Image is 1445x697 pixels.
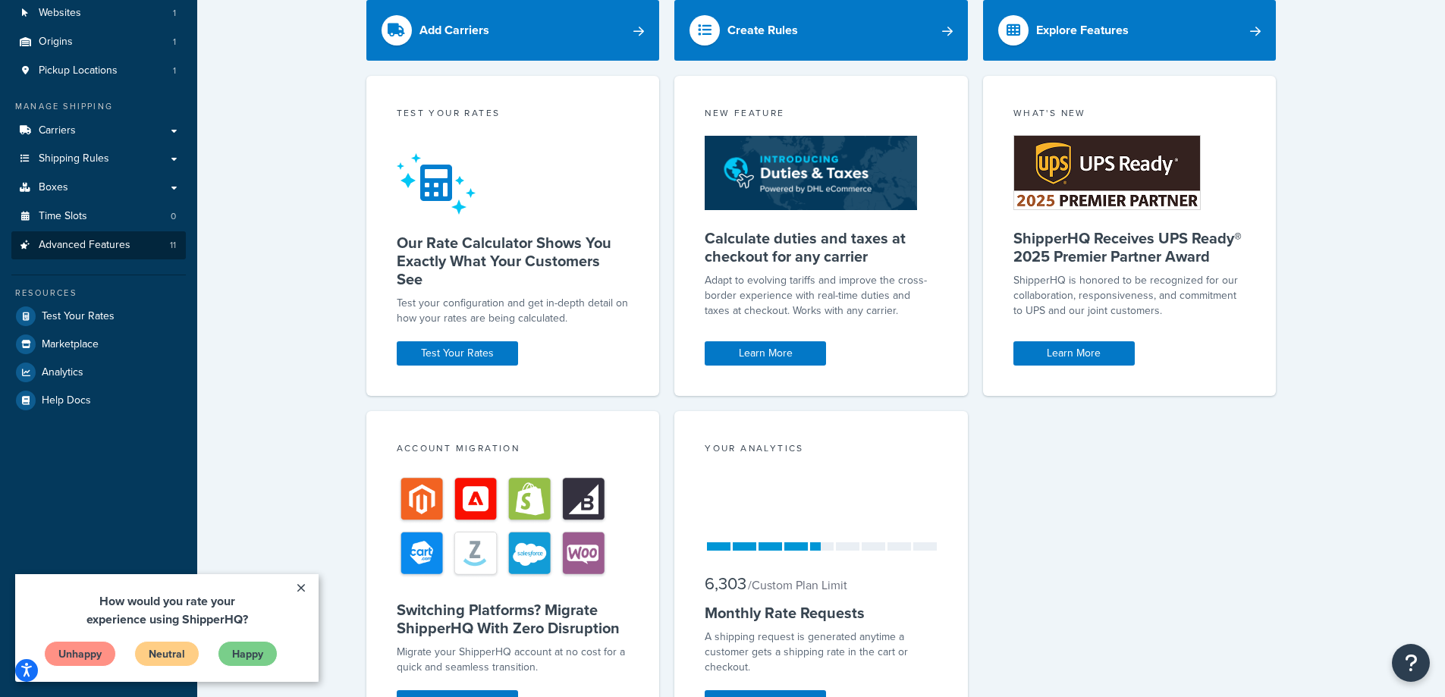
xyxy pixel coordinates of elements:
span: 1 [173,7,176,20]
button: Open Resource Center [1392,644,1430,682]
span: Websites [39,7,81,20]
a: Time Slots0 [11,203,186,231]
span: Analytics [42,366,83,379]
span: Advanced Features [39,239,130,252]
div: Migrate your ShipperHQ account at no cost for a quick and seamless transition. [397,645,630,675]
a: Analytics [11,359,186,386]
div: What's New [1013,106,1246,124]
span: 1 [173,36,176,49]
h5: Monthly Rate Requests [705,604,938,622]
div: Account Migration [397,441,630,459]
span: Test Your Rates [42,310,115,323]
span: 1 [173,64,176,77]
span: Time Slots [39,210,87,223]
div: Resources [11,287,186,300]
p: Adapt to evolving tariffs and improve the cross-border experience with real-time duties and taxes... [705,273,938,319]
span: Help Docs [42,394,91,407]
li: Origins [11,28,186,56]
li: Advanced Features [11,231,186,259]
div: Add Carriers [419,20,489,41]
span: How would you rate your experience using ShipperHQ? [71,18,233,54]
span: Carriers [39,124,76,137]
a: Unhappy [29,67,101,93]
div: Your Analytics [705,441,938,459]
div: A shipping request is generated anytime a customer gets a shipping rate in the cart or checkout. [705,629,938,675]
div: Explore Features [1036,20,1129,41]
div: Test your rates [397,106,630,124]
span: 0 [171,210,176,223]
div: Manage Shipping [11,100,186,113]
a: Pickup Locations1 [11,57,186,85]
a: Test Your Rates [11,303,186,330]
a: Shipping Rules [11,145,186,173]
div: Test your configuration and get in-depth detail on how your rates are being calculated. [397,296,630,326]
div: New Feature [705,106,938,124]
a: Advanced Features11 [11,231,186,259]
span: 11 [170,239,176,252]
span: Pickup Locations [39,64,118,77]
div: Create Rules [727,20,798,41]
span: 6,303 [705,571,746,596]
a: Origins1 [11,28,186,56]
a: Carriers [11,117,186,145]
span: Origins [39,36,73,49]
li: Pickup Locations [11,57,186,85]
a: Learn More [705,341,826,366]
a: Boxes [11,174,186,202]
li: Time Slots [11,203,186,231]
span: Marketplace [42,338,99,351]
a: Neutral [119,67,184,93]
h5: Switching Platforms? Migrate ShipperHQ With Zero Disruption [397,601,630,637]
h5: Our Rate Calculator Shows You Exactly What Your Customers See [397,234,630,288]
a: Test Your Rates [397,341,518,366]
span: Shipping Rules [39,152,109,165]
h5: ShipperHQ Receives UPS Ready® 2025 Premier Partner Award [1013,229,1246,265]
a: Marketplace [11,331,186,358]
p: ShipperHQ is honored to be recognized for our collaboration, responsiveness, and commitment to UP... [1013,273,1246,319]
a: Learn More [1013,341,1135,366]
a: Happy [203,67,262,93]
small: / Custom Plan Limit [748,576,847,594]
h5: Calculate duties and taxes at checkout for any carrier [705,229,938,265]
a: Help Docs [11,387,186,414]
span: Boxes [39,181,68,194]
